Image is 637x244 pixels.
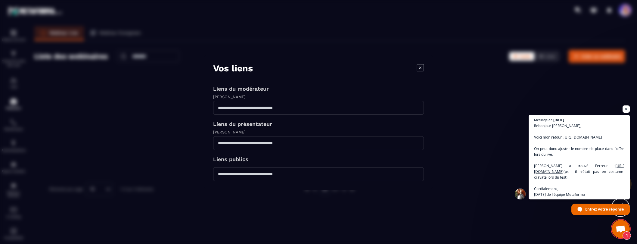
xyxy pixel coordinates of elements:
span: [DATE] [553,118,564,121]
span: 1 [623,231,631,240]
div: Ouvrir le chat [612,220,630,238]
p: Liens du modérateur [213,86,424,92]
p: Vos liens [213,63,253,74]
label: [PERSON_NAME] [213,130,246,134]
span: Message de [534,118,552,121]
span: Rebonjour [PERSON_NAME], Voici mon retour : On peut donc ajuster le nombre de place dans l'offre ... [534,123,624,197]
p: Liens du présentateur [213,121,424,127]
p: Liens publics [213,156,424,162]
span: Entrez votre réponse [585,204,624,214]
label: [PERSON_NAME] [213,95,246,99]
